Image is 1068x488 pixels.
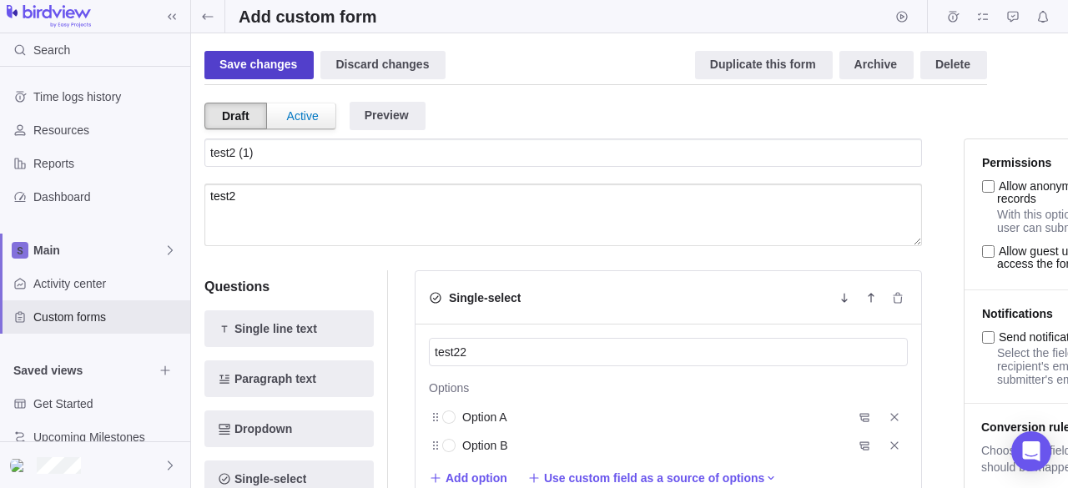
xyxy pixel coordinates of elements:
[890,5,914,28] span: Start timer
[234,419,292,439] span: Dropdown
[33,242,164,259] span: Main
[33,395,184,412] span: Get Started
[853,405,876,429] span: Add branch
[982,180,995,193] input: Allow anonymous users to add records
[33,122,184,138] span: Resources
[971,5,995,28] span: My assignments
[1031,13,1055,26] a: Notifications
[941,13,965,26] a: Time logs
[270,103,335,128] div: Active
[33,42,70,58] span: Search
[695,51,833,79] div: Duplicate this form
[982,245,995,258] input: Allow guest users of the space to access the form
[416,271,921,324] div: Single-selectMove downMove upDelete
[350,102,426,130] div: Preview
[33,309,184,325] span: Custom forms
[204,410,374,447] span: Add new element to the form
[1031,5,1055,28] span: Notifications
[239,5,377,28] h2: Add custom form
[883,405,906,429] span: Delete
[10,459,30,472] img: Show
[449,289,521,306] h5: Single-select
[1001,5,1025,28] span: Approval requests
[971,13,995,26] a: My assignments
[204,103,267,129] div: Draft
[33,189,184,205] span: Dashboard
[1011,431,1051,471] div: Open Intercom Messenger
[204,51,314,79] div: Save changes
[234,319,317,339] span: Single line text
[853,434,876,457] span: Add branch
[883,434,906,457] span: Delete
[982,331,995,344] input: Send notification
[320,51,446,79] div: Discard changes
[446,470,507,486] span: Add option
[920,51,987,79] span: Delete
[33,275,184,292] span: Activity center
[13,362,154,379] span: Saved views
[429,373,908,396] h5: Options
[861,286,881,309] span: Move up
[204,277,374,297] h4: Questions
[33,155,184,172] span: Reports
[234,369,316,389] span: Paragraph text
[33,429,184,445] span: Upcoming Milestones
[839,51,914,79] span: Archive
[204,310,374,347] span: Add new element to the form
[544,470,765,486] span: Use custom field as a source of options
[204,184,922,246] textarea: test2
[1001,13,1025,26] a: Approval requests
[941,5,965,28] span: Time logs
[154,359,177,382] span: Browse views
[7,5,91,28] img: logo
[834,286,854,309] span: Move down
[33,88,184,105] span: Time logs history
[204,360,374,397] span: Add new element to the form
[10,455,30,475] div: Jehant-2
[888,286,908,309] span: Delete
